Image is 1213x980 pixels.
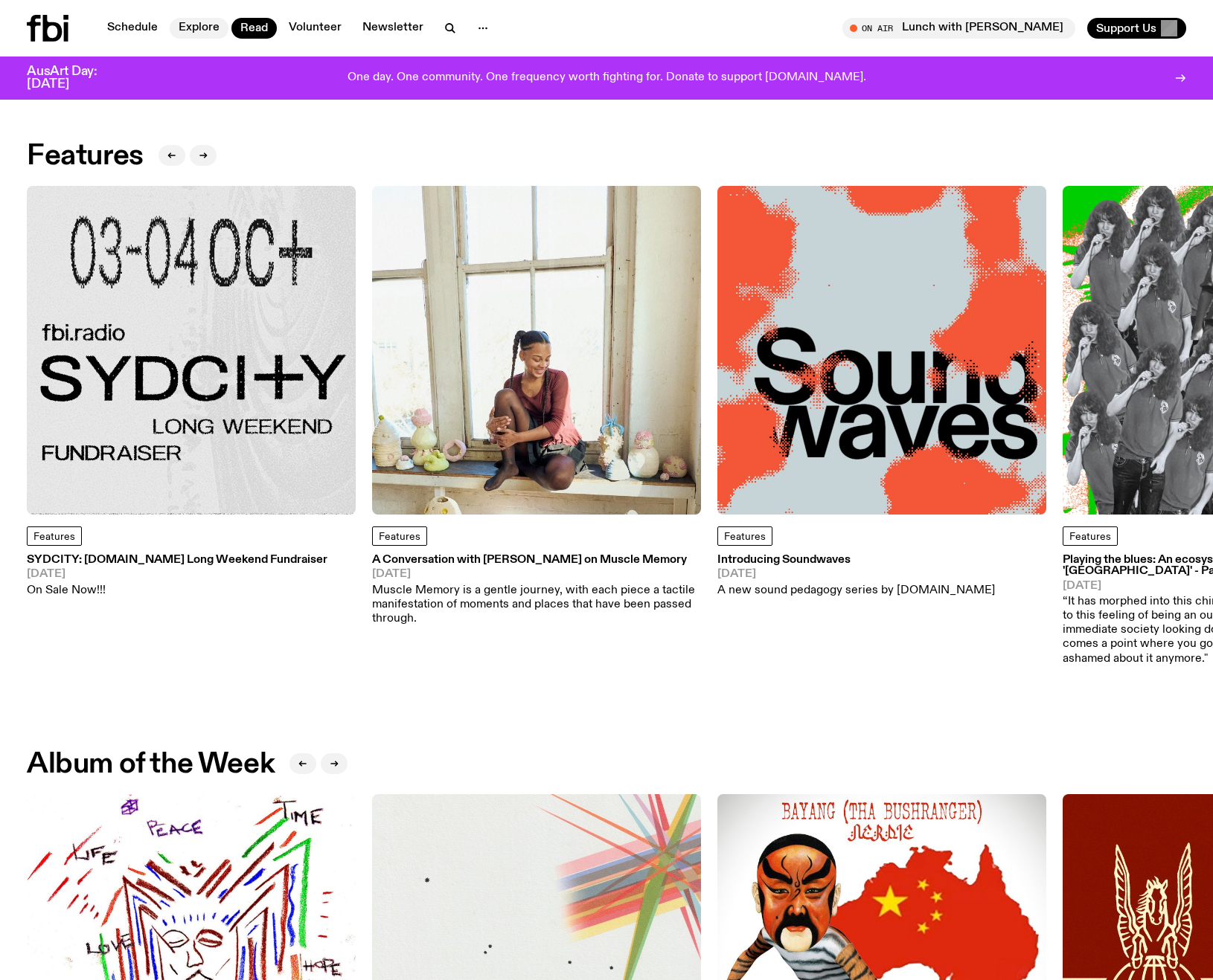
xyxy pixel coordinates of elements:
span: [DATE] [27,569,327,580]
img: Black text on gray background. Reading top to bottom: 03-04 OCT. fbi.radio SYDCITY LONG WEEKEND F... [27,186,356,515]
p: On Sale Now!!! [27,584,327,598]
span: [DATE] [372,569,701,580]
p: Muscle Memory is a gentle journey, with each piece a tactile manifestation of moments and places ... [372,584,701,627]
p: One day. One community. One frequency worth fighting for. Donate to support [DOMAIN_NAME]. [348,71,866,85]
a: Features [1063,526,1118,546]
h2: Album of the Week [27,751,275,778]
span: [DATE] [717,569,995,580]
span: Features [33,532,75,542]
a: Explore [170,18,228,39]
a: SYDCITY: [DOMAIN_NAME] Long Weekend Fundraiser[DATE]On Sale Now!!! [27,555,327,598]
a: A Conversation with [PERSON_NAME] on Muscle Memory[DATE]Muscle Memory is a gentle journey, with e... [372,555,701,626]
a: Introducing Soundwaves[DATE]A new sound pedagogy series by [DOMAIN_NAME] [717,555,995,598]
img: The text Sound waves, with one word stacked upon another, in black text on a bluish-gray backgrou... [717,186,1046,515]
span: Support Us [1096,22,1156,35]
button: On AirLunch with [PERSON_NAME] [842,18,1075,39]
a: Features [27,526,82,546]
p: A new sound pedagogy series by [DOMAIN_NAME] [717,584,995,598]
span: Features [1069,532,1111,542]
h3: AusArt Day: [DATE] [27,65,122,91]
span: Features [724,532,766,542]
h3: Introducing Soundwaves [717,555,995,566]
button: Support Us [1087,18,1186,39]
a: Features [717,526,772,546]
h3: SYDCITY: [DOMAIN_NAME] Long Weekend Fundraiser [27,555,327,566]
h2: Features [27,143,144,170]
a: Features [372,526,427,546]
a: Volunteer [280,18,351,39]
a: Schedule [98,18,167,39]
a: Newsletter [353,18,432,39]
span: Features [379,532,420,542]
a: Read [231,18,277,39]
h3: A Conversation with [PERSON_NAME] on Muscle Memory [372,555,701,566]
